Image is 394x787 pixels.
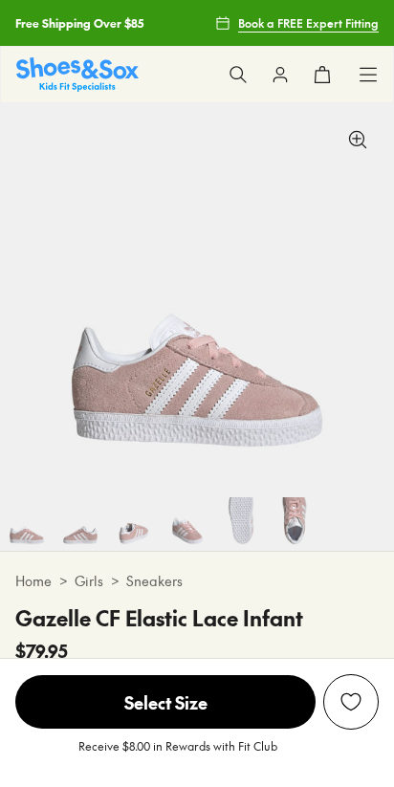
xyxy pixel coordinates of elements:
button: Add to Wishlist [323,674,379,730]
button: Select Size [15,674,316,730]
h4: Gazelle CF Elastic Lace Infant [15,602,303,634]
span: Select Size [15,675,316,729]
a: Sneakers [126,571,183,591]
img: 8-498512_1 [214,497,268,551]
img: 5-498509_1 [54,497,107,551]
img: SNS_Logo_Responsive.svg [16,57,139,91]
div: > > [15,571,379,591]
a: Home [15,571,52,591]
img: 9-501406_1 [268,497,321,551]
a: Book a FREE Expert Fitting [215,6,379,40]
img: 6-498510_1 [107,497,161,551]
a: Girls [75,571,103,591]
img: 7-498511_1 [161,497,214,551]
a: Shoes & Sox [16,57,139,91]
span: $79.95 [15,638,68,664]
span: Book a FREE Expert Fitting [238,14,379,32]
p: Receive $8.00 in Rewards with Fit Club [78,737,277,772]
